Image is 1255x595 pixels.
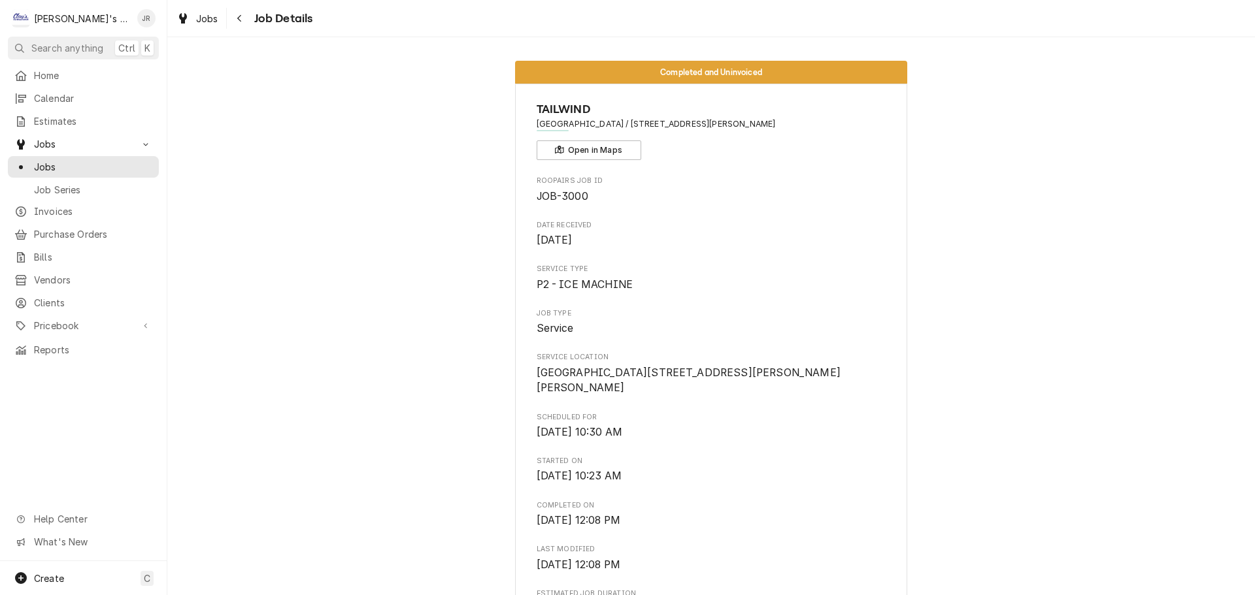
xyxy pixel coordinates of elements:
[8,269,159,291] a: Vendors
[34,573,64,584] span: Create
[537,101,886,160] div: Client Information
[537,264,886,292] div: Service Type
[137,9,156,27] div: JR
[8,37,159,59] button: Search anythingCtrlK
[118,41,135,55] span: Ctrl
[537,412,886,423] span: Scheduled For
[8,315,159,336] a: Go to Pricebook
[8,339,159,361] a: Reports
[8,201,159,222] a: Invoices
[8,223,159,245] a: Purchase Orders
[34,91,152,105] span: Calendar
[537,308,886,319] span: Job Type
[537,456,886,484] div: Started On
[34,227,152,241] span: Purchase Orders
[12,9,30,27] div: Clay's Refrigeration's Avatar
[34,296,152,310] span: Clients
[8,246,159,268] a: Bills
[34,183,152,197] span: Job Series
[537,544,886,572] div: Last Modified
[8,508,159,530] a: Go to Help Center
[34,160,152,174] span: Jobs
[229,8,250,29] button: Navigate back
[537,118,886,130] span: Address
[537,470,622,482] span: [DATE] 10:23 AM
[34,69,152,82] span: Home
[537,234,573,246] span: [DATE]
[34,250,152,264] span: Bills
[8,133,159,155] a: Go to Jobs
[34,137,133,151] span: Jobs
[515,61,907,84] div: Status
[537,176,886,186] span: Roopairs Job ID
[537,500,886,511] span: Completed On
[144,41,150,55] span: K
[34,319,133,332] span: Pricebook
[537,426,622,438] span: [DATE] 10:30 AM
[537,176,886,204] div: Roopairs Job ID
[537,101,886,118] span: Name
[8,531,159,553] a: Go to What's New
[660,68,762,76] span: Completed and Uninvoiced
[537,264,886,274] span: Service Type
[171,8,224,29] a: Jobs
[537,468,886,484] span: Started On
[537,189,886,204] span: Roopairs Job ID
[537,190,588,202] span: JOB-3000
[537,352,886,396] div: Service Location
[537,233,886,248] span: Date Received
[34,114,152,128] span: Estimates
[34,273,152,287] span: Vendors
[537,352,886,362] span: Service Location
[144,571,150,585] span: C
[250,10,313,27] span: Job Details
[537,456,886,466] span: Started On
[537,277,886,293] span: Service Type
[537,425,886,440] span: Scheduled For
[34,512,151,526] span: Help Center
[537,544,886,555] span: Last Modified
[537,308,886,336] div: Job Type
[196,12,218,25] span: Jobs
[537,140,641,160] button: Open in Maps
[34,343,152,357] span: Reports
[8,179,159,201] a: Job Series
[537,366,841,394] span: [GEOGRAPHIC_DATA][STREET_ADDRESS][PERSON_NAME][PERSON_NAME]
[537,500,886,528] div: Completed On
[137,9,156,27] div: Jeff Rue's Avatar
[537,557,886,573] span: Last Modified
[34,204,152,218] span: Invoices
[537,412,886,440] div: Scheduled For
[8,88,159,109] a: Calendar
[537,322,574,334] span: Service
[8,156,159,178] a: Jobs
[34,12,130,25] div: [PERSON_NAME]'s Refrigeration
[34,535,151,549] span: What's New
[8,292,159,314] a: Clients
[537,558,620,571] span: [DATE] 12:08 PM
[537,321,886,336] span: Job Type
[537,513,886,528] span: Completed On
[537,220,886,231] span: Date Received
[537,514,620,526] span: [DATE] 12:08 PM
[537,278,633,291] span: P2 - ICE MACHINE
[537,220,886,248] div: Date Received
[8,110,159,132] a: Estimates
[31,41,103,55] span: Search anything
[12,9,30,27] div: C
[8,65,159,86] a: Home
[537,365,886,396] span: Service Location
